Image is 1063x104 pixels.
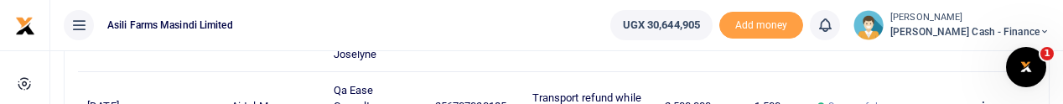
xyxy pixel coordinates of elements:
span: UGX 30,644,905 [623,17,700,34]
small: [PERSON_NAME] [890,11,1050,25]
li: Toup your wallet [719,12,803,39]
iframe: Intercom live chat [1006,47,1046,87]
a: UGX 30,644,905 [610,10,713,40]
img: logo-small [15,16,35,36]
span: [PERSON_NAME] Cash - Finance [890,24,1050,39]
a: Add money [719,18,803,30]
span: 1 [1040,47,1054,60]
span: Add money [719,12,803,39]
a: profile-user [PERSON_NAME] [PERSON_NAME] Cash - Finance [853,10,1050,40]
img: profile-user [853,10,884,40]
span: Asili Farms Masindi Limited [101,18,240,33]
li: Wallet ballance [604,10,719,40]
a: logo-small logo-large logo-large [15,18,35,31]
